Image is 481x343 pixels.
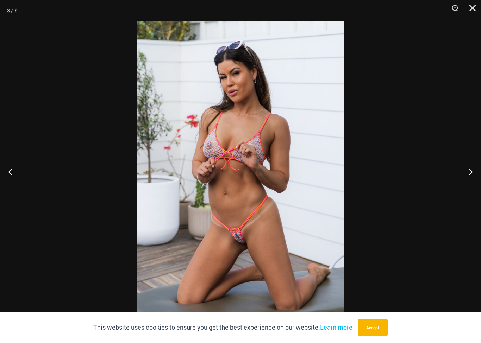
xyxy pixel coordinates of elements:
a: Learn more [320,323,352,331]
button: Accept [358,319,388,336]
img: Rebel Stripe White Multi 371 Crop Top 418 Micro Bottom 01 [137,21,344,331]
div: 3 / 7 [7,5,17,16]
button: Next [455,154,481,189]
p: This website uses cookies to ensure you get the best experience on our website. [93,322,352,333]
